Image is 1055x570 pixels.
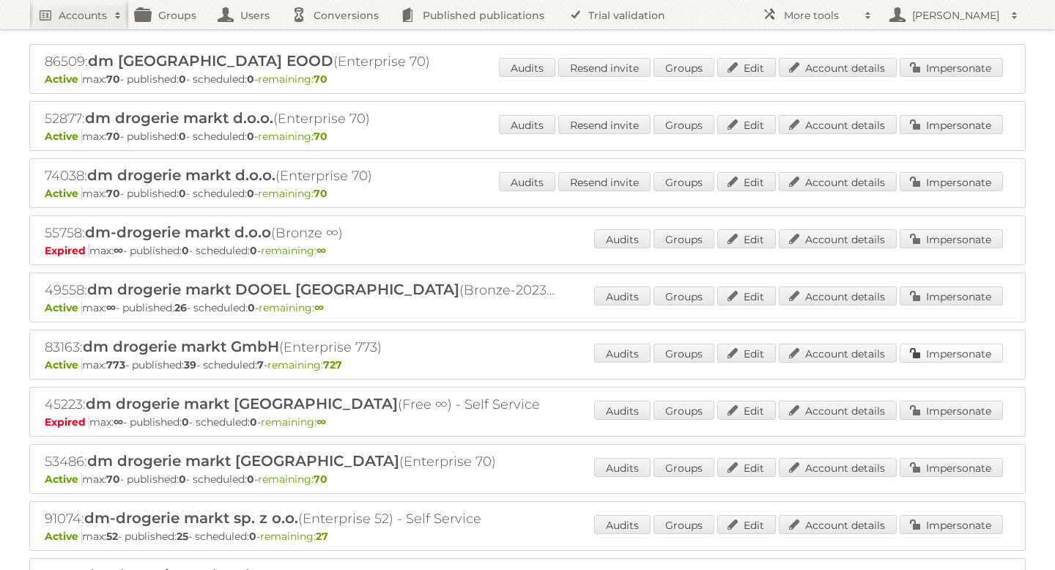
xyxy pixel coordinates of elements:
[900,515,1003,534] a: Impersonate
[259,301,324,314] span: remaining:
[45,130,82,143] span: Active
[717,58,776,77] a: Edit
[900,58,1003,77] a: Impersonate
[900,286,1003,306] a: Impersonate
[45,73,1010,86] p: max: - published: - scheduled: -
[314,73,327,86] strong: 70
[45,530,82,543] span: Active
[87,166,275,184] span: dm drogerie markt d.o.o.
[900,344,1003,363] a: Impersonate
[314,130,327,143] strong: 70
[106,73,120,86] strong: 70
[908,8,1004,23] h2: [PERSON_NAME]
[499,58,555,77] a: Audits
[260,530,328,543] span: remaining:
[247,473,254,486] strong: 0
[87,452,399,470] span: dm drogerie markt [GEOGRAPHIC_DATA]
[594,229,651,248] a: Audits
[314,187,327,200] strong: 70
[45,415,1010,429] p: max: - published: - scheduled: -
[717,401,776,420] a: Edit
[558,115,651,134] a: Resend invite
[258,187,327,200] span: remaining:
[717,172,776,191] a: Edit
[114,415,123,429] strong: ∞
[106,473,120,486] strong: 70
[779,515,897,534] a: Account details
[323,358,342,371] strong: 727
[594,458,651,477] a: Audits
[779,229,897,248] a: Account details
[779,401,897,420] a: Account details
[45,244,1010,257] p: max: - published: - scheduled: -
[45,52,558,71] h2: 86509: (Enterprise 70)
[85,109,273,127] span: dm drogerie markt d.o.o.
[45,338,558,357] h2: 83163: (Enterprise 773)
[182,244,189,257] strong: 0
[45,244,89,257] span: Expired
[45,187,82,200] span: Active
[179,187,186,200] strong: 0
[900,172,1003,191] a: Impersonate
[45,281,558,300] h2: 49558: (Bronze-2023 ∞)
[106,130,120,143] strong: 70
[45,358,1010,371] p: max: - published: - scheduled: -
[45,509,558,528] h2: 91074: (Enterprise 52) - Self Service
[45,452,558,471] h2: 53486: (Enterprise 70)
[499,172,555,191] a: Audits
[88,52,333,70] span: dm [GEOGRAPHIC_DATA] EOOD
[654,458,714,477] a: Groups
[654,229,714,248] a: Groups
[247,187,254,200] strong: 0
[177,530,188,543] strong: 25
[779,58,897,77] a: Account details
[267,358,342,371] span: remaining:
[257,358,264,371] strong: 7
[45,187,1010,200] p: max: - published: - scheduled: -
[316,244,326,257] strong: ∞
[779,286,897,306] a: Account details
[45,73,82,86] span: Active
[45,223,558,243] h2: 55758: (Bronze ∞)
[179,473,186,486] strong: 0
[250,415,257,429] strong: 0
[316,530,328,543] strong: 27
[717,344,776,363] a: Edit
[258,73,327,86] span: remaining:
[258,473,327,486] span: remaining:
[106,358,125,371] strong: 773
[114,244,123,257] strong: ∞
[654,286,714,306] a: Groups
[85,223,271,241] span: dm-drogerie markt d.o.o
[654,172,714,191] a: Groups
[45,166,558,185] h2: 74038: (Enterprise 70)
[45,473,82,486] span: Active
[106,187,120,200] strong: 70
[594,344,651,363] a: Audits
[654,115,714,134] a: Groups
[179,130,186,143] strong: 0
[248,301,255,314] strong: 0
[247,130,254,143] strong: 0
[717,115,776,134] a: Edit
[258,130,327,143] span: remaining:
[182,415,189,429] strong: 0
[900,458,1003,477] a: Impersonate
[314,301,324,314] strong: ∞
[106,530,118,543] strong: 52
[83,338,279,355] span: dm drogerie markt GmbH
[558,58,651,77] a: Resend invite
[779,115,897,134] a: Account details
[45,301,1010,314] p: max: - published: - scheduled: -
[179,73,186,86] strong: 0
[314,473,327,486] strong: 70
[779,344,897,363] a: Account details
[717,286,776,306] a: Edit
[45,301,82,314] span: Active
[261,244,326,257] span: remaining:
[87,281,459,298] span: dm drogerie markt DOOEL [GEOGRAPHIC_DATA]
[316,415,326,429] strong: ∞
[717,458,776,477] a: Edit
[86,395,398,412] span: dm drogerie markt [GEOGRAPHIC_DATA]
[45,130,1010,143] p: max: - published: - scheduled: -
